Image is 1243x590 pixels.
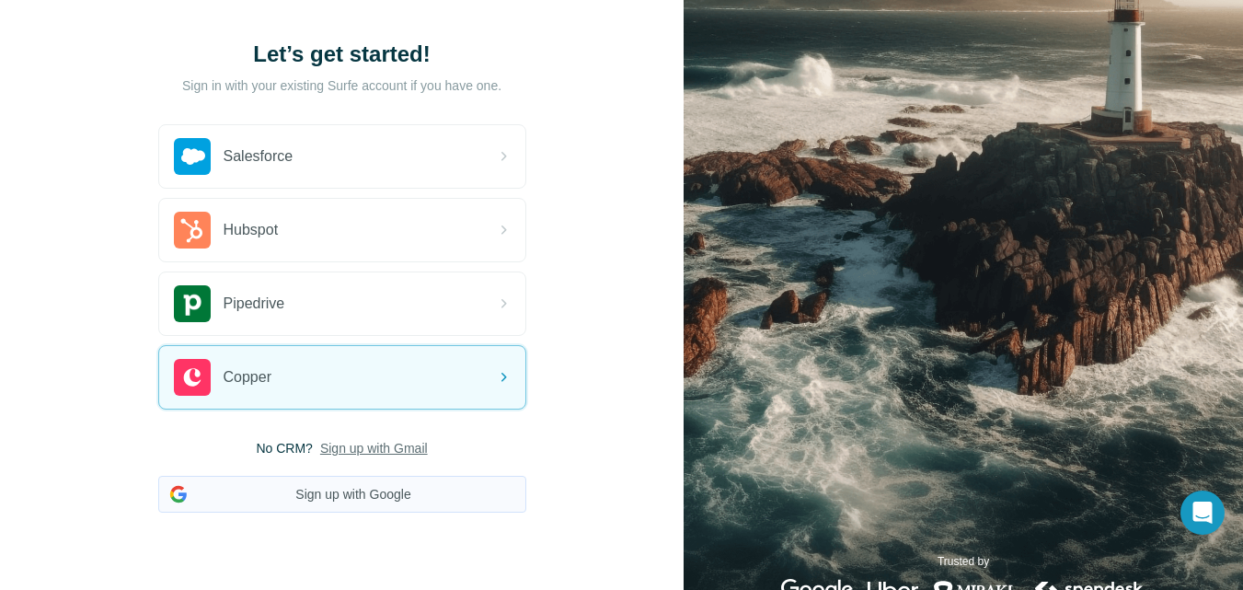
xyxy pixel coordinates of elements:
[224,145,293,168] span: Salesforce
[224,219,279,241] span: Hubspot
[174,138,211,175] img: salesforce's logo
[1180,491,1225,535] div: Open Intercom Messenger
[158,476,526,513] button: Sign up with Google
[224,293,285,315] span: Pipedrive
[256,439,312,457] span: No CRM?
[174,212,211,249] img: hubspot's logo
[158,40,526,69] h1: Let’s get started!
[320,439,428,457] button: Sign up with Gmail
[224,366,271,388] span: Copper
[182,76,501,95] p: Sign in with your existing Surfe account if you have one.
[174,285,211,322] img: pipedrive's logo
[174,359,211,396] img: copper's logo
[938,553,989,570] p: Trusted by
